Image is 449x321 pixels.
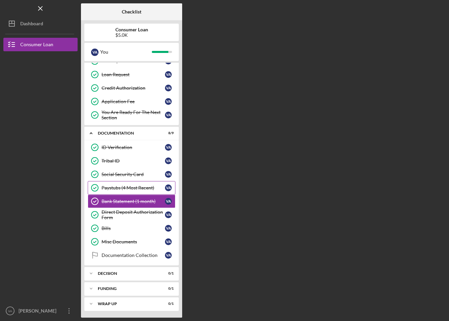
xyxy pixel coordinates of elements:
[3,17,78,30] button: Dashboard
[91,49,99,56] div: V A
[98,131,157,135] div: Documentation
[98,302,157,306] div: Wrap up
[165,171,172,178] div: V A
[165,198,172,205] div: V A
[100,46,152,58] div: You
[102,239,165,244] div: Misc Documents
[88,181,175,195] a: Paystubs (4 Most Recent)VA
[88,108,175,122] a: You Are Ready For The Next SectionVA
[165,184,172,191] div: V A
[162,302,174,306] div: 0 / 1
[88,81,175,95] a: Credit AuthorizationVA
[122,9,141,14] b: Checklist
[88,249,175,262] a: Documentation CollectionVA
[162,287,174,291] div: 0 / 1
[165,98,172,105] div: V A
[102,72,165,77] div: Loan Request
[88,168,175,181] a: Social Security CardVA
[102,110,165,120] div: You Are Ready For The Next Section
[115,32,148,38] div: $5.0K
[88,68,175,81] a: Loan RequestVA
[98,287,157,291] div: Funding
[88,141,175,154] a: ID VerificationVA
[165,85,172,91] div: V A
[165,238,172,245] div: V A
[102,172,165,177] div: Social Security Card
[102,85,165,91] div: Credit Authorization
[165,144,172,151] div: V A
[20,17,43,32] div: Dashboard
[165,71,172,78] div: V A
[88,235,175,249] a: Misc DocumentsVA
[102,199,165,204] div: Bank Statement (1 month)
[162,271,174,275] div: 0 / 1
[88,195,175,208] a: Bank Statement (1 month)VA
[165,157,172,164] div: V A
[102,158,165,164] div: Tribal ID
[102,253,165,258] div: Documentation Collection
[102,99,165,104] div: Application Fee
[162,131,174,135] div: 8 / 9
[165,112,172,118] div: V A
[165,225,172,232] div: V A
[102,145,165,150] div: ID Verification
[165,252,172,259] div: V A
[102,226,165,231] div: Bills
[115,27,148,32] b: Consumer Loan
[3,304,78,318] button: VA[PERSON_NAME]
[8,309,12,313] text: VA
[88,154,175,168] a: Tribal IDVA
[17,304,61,319] div: [PERSON_NAME]
[20,38,53,53] div: Consumer Loan
[102,209,165,220] div: Direct Deposit Authorization Form
[102,185,165,191] div: Paystubs (4 Most Recent)
[98,271,157,275] div: Decision
[165,211,172,218] div: V A
[88,95,175,108] a: Application FeeVA
[3,38,78,51] button: Consumer Loan
[88,208,175,222] a: Direct Deposit Authorization FormVA
[88,222,175,235] a: BillsVA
